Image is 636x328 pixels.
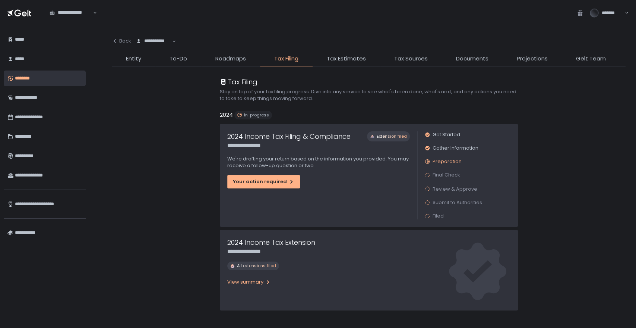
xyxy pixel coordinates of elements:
h1: 2024 Income Tax Filing & Compliance [227,131,351,141]
button: View summary [227,276,271,288]
div: Search for option [131,34,176,49]
h2: Stay on top of your tax filing progress. Dive into any service to see what's been done, what's ne... [220,88,518,102]
span: Projections [517,54,548,63]
span: Filed [433,213,444,219]
input: Search for option [50,16,92,24]
span: Tax Filing [274,54,298,63]
span: Submit to Authorities [433,199,482,206]
span: Review & Approve [433,185,477,193]
h1: 2024 Income Tax Extension [227,237,315,247]
div: Search for option [45,5,97,21]
input: Search for option [136,44,171,52]
span: Extension filed [377,134,407,139]
span: Entity [126,54,141,63]
span: Final Check [433,172,460,178]
span: Tax Estimates [327,54,366,63]
span: To-Do [170,54,187,63]
div: Tax Filing [220,77,257,87]
p: We're drafting your return based on the information you provided. You may receive a follow-up que... [227,156,410,169]
span: All extensions filed [237,263,276,269]
span: Preparation [433,158,462,165]
div: View summary [227,279,271,285]
span: In-progress [244,112,269,118]
span: Gelt Team [576,54,606,63]
span: Tax Sources [394,54,428,63]
span: Roadmaps [215,54,246,63]
h2: 2024 [220,111,233,119]
button: Back [112,34,131,49]
span: Get Started [433,131,460,138]
span: Documents [456,54,488,63]
span: Gather Information [433,145,478,151]
button: Your action required [227,175,300,188]
div: Back [112,38,131,44]
div: Your action required [233,178,294,185]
